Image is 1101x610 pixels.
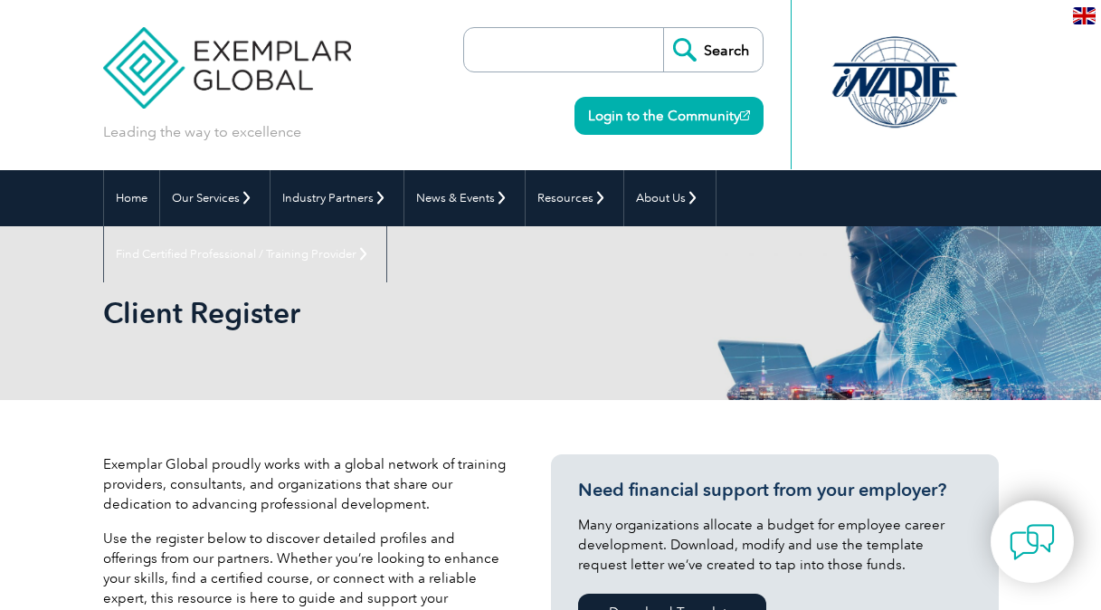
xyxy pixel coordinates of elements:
img: en [1073,7,1096,24]
a: News & Events [404,170,525,226]
a: Industry Partners [271,170,403,226]
a: Home [104,170,159,226]
img: contact-chat.png [1010,519,1055,565]
p: Exemplar Global proudly works with a global network of training providers, consultants, and organ... [103,454,507,514]
p: Leading the way to excellence [103,122,301,142]
input: Search [663,28,763,71]
h3: Need financial support from your employer? [578,479,972,501]
a: Find Certified Professional / Training Provider [104,226,386,282]
a: Our Services [160,170,270,226]
a: Resources [526,170,623,226]
img: open_square.png [740,110,750,120]
a: Login to the Community [574,97,764,135]
a: About Us [624,170,716,226]
h2: Client Register [103,299,730,328]
p: Many organizations allocate a budget for employee career development. Download, modify and use th... [578,515,972,575]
